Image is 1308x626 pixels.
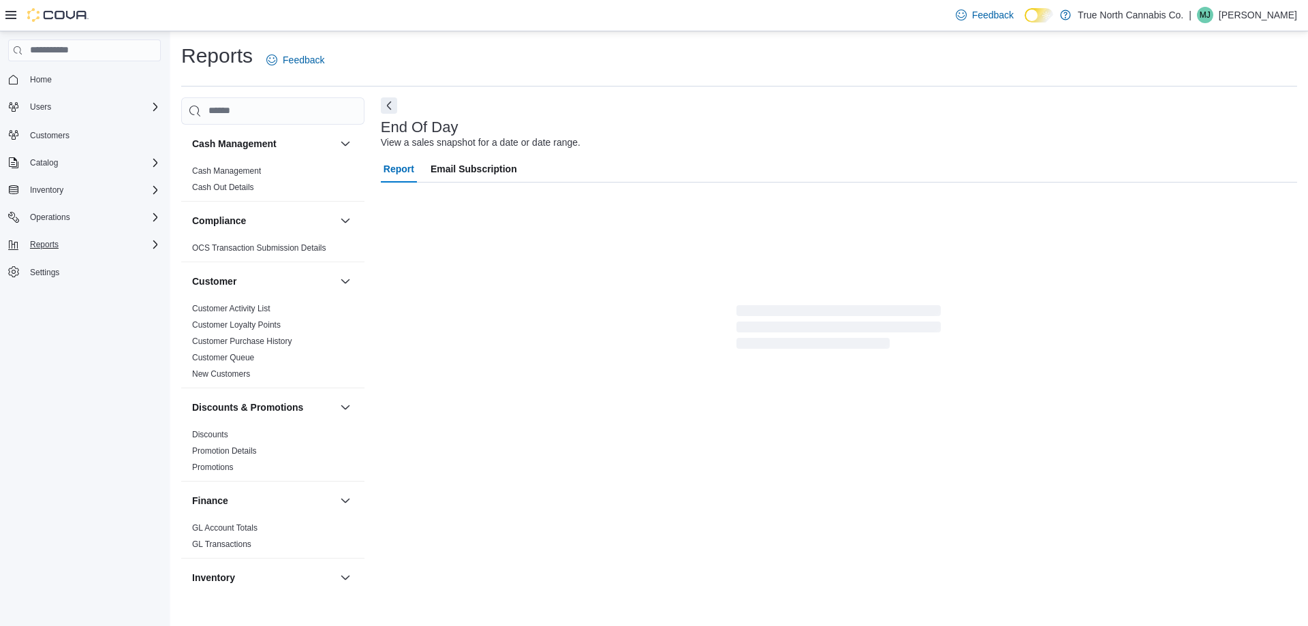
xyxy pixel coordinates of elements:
img: Cova [27,8,89,22]
button: Inventory [3,181,166,200]
span: Inventory [25,182,161,198]
a: Promotions [192,463,234,472]
span: MJ [1200,7,1211,23]
span: Customers [30,130,69,141]
span: Feedback [283,53,324,67]
a: GL Account Totals [192,523,258,533]
span: Settings [25,264,161,281]
a: Customer Loyalty Points [192,320,281,330]
span: Operations [30,212,70,223]
span: Catalog [25,155,161,171]
a: Promotion Details [192,446,257,456]
a: Discounts [192,430,228,439]
p: True North Cannabis Co. [1078,7,1183,23]
span: Home [25,71,161,88]
span: Users [30,101,51,112]
div: Cash Management [181,163,364,201]
span: Users [25,99,161,115]
button: Users [25,99,57,115]
button: Finance [192,494,334,507]
a: Cash Out Details [192,183,254,192]
button: Customers [3,125,166,144]
span: Customer Activity List [192,303,270,314]
h3: Discounts & Promotions [192,401,303,414]
a: GL Transactions [192,539,251,549]
button: Catalog [3,153,166,172]
a: Customers [25,127,75,144]
span: Email Subscription [431,155,517,183]
a: Feedback [950,1,1019,29]
span: Home [30,74,52,85]
span: GL Account Totals [192,522,258,533]
a: New Customers [192,369,250,379]
button: Next [381,97,397,114]
a: Home [25,72,57,88]
a: Cash Management [192,166,261,176]
span: Loading [736,308,941,351]
button: Compliance [192,214,334,228]
button: Cash Management [192,137,334,151]
button: Customer [192,275,334,288]
span: Inventory [30,185,63,195]
div: Compliance [181,240,364,262]
span: Customer Purchase History [192,336,292,347]
button: Customer [337,273,354,289]
span: Customers [25,126,161,143]
span: Promotions [192,462,234,473]
a: OCS Transaction Submission Details [192,243,326,253]
span: Report [384,155,414,183]
button: Inventory [25,182,69,198]
button: Discounts & Promotions [192,401,334,414]
span: GL Transactions [192,539,251,550]
p: | [1189,7,1192,23]
button: Home [3,69,166,89]
div: Finance [181,520,364,558]
span: New Customers [192,369,250,379]
button: Catalog [25,155,63,171]
button: Operations [3,208,166,227]
span: Customer Queue [192,352,254,363]
a: Customer Purchase History [192,337,292,346]
button: Inventory [192,571,334,584]
h1: Reports [181,42,253,69]
button: Users [3,97,166,116]
h3: Customer [192,275,236,288]
span: Operations [25,209,161,225]
button: Compliance [337,213,354,229]
h3: Cash Management [192,137,277,151]
span: Dark Mode [1025,22,1025,23]
h3: End Of Day [381,119,458,136]
span: Cash Out Details [192,182,254,193]
nav: Complex example [8,64,161,317]
button: Cash Management [337,136,354,152]
span: Discounts [192,429,228,440]
div: Customer [181,300,364,388]
span: Reports [30,239,59,250]
h3: Finance [192,494,228,507]
span: Feedback [972,8,1014,22]
button: Operations [25,209,76,225]
h3: Compliance [192,214,246,228]
button: Finance [337,492,354,509]
h3: Inventory [192,571,235,584]
a: Customer Activity List [192,304,270,313]
a: Customer Queue [192,353,254,362]
span: Settings [30,267,59,278]
div: Discounts & Promotions [181,426,364,481]
a: Feedback [261,46,330,74]
div: View a sales snapshot for a date or date range. [381,136,580,150]
span: Reports [25,236,161,253]
div: Michael James Kozlof [1197,7,1213,23]
button: Discounts & Promotions [337,399,354,416]
span: Catalog [30,157,58,168]
button: Reports [25,236,64,253]
button: Inventory [337,569,354,586]
span: Promotion Details [192,445,257,456]
input: Dark Mode [1025,8,1053,22]
button: Reports [3,235,166,254]
p: [PERSON_NAME] [1219,7,1297,23]
button: Settings [3,262,166,282]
